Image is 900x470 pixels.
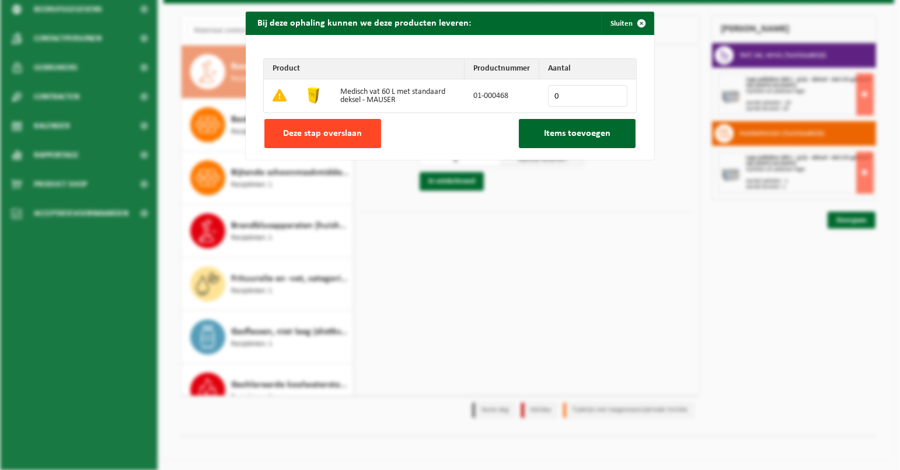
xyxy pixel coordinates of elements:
button: Sluiten [601,12,653,35]
td: Medisch vat 60 L met standaard deksel - MAUSER [332,79,465,113]
th: Productnummer [465,59,539,79]
h2: Bij deze ophaling kunnen we deze producten leveren: [246,12,483,34]
th: Aantal [539,59,636,79]
span: Items toevoegen [544,129,611,138]
span: Deze stap overslaan [284,129,362,138]
img: 01-000468 [304,86,323,104]
td: 01-000468 [465,79,539,113]
th: Product [264,59,465,79]
button: Deze stap overslaan [264,119,381,148]
button: Items toevoegen [519,119,636,148]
